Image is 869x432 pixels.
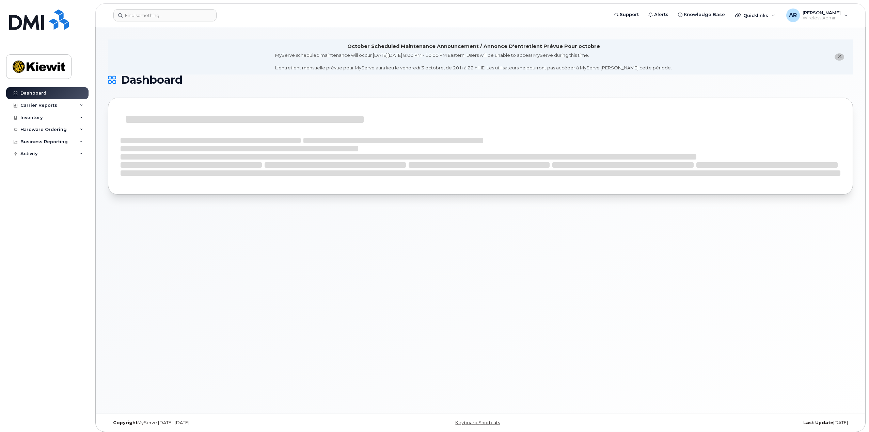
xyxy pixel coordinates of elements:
div: October Scheduled Maintenance Announcement / Annonce D'entretient Prévue Pour octobre [347,43,600,50]
strong: Last Update [803,420,833,425]
a: Keyboard Shortcuts [455,420,500,425]
div: MyServe scheduled maintenance will occur [DATE][DATE] 8:00 PM - 10:00 PM Eastern. Users will be u... [275,52,672,71]
span: Dashboard [121,75,183,85]
button: close notification [835,53,844,61]
div: MyServe [DATE]–[DATE] [108,420,356,426]
strong: Copyright [113,420,138,425]
div: [DATE] [605,420,853,426]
